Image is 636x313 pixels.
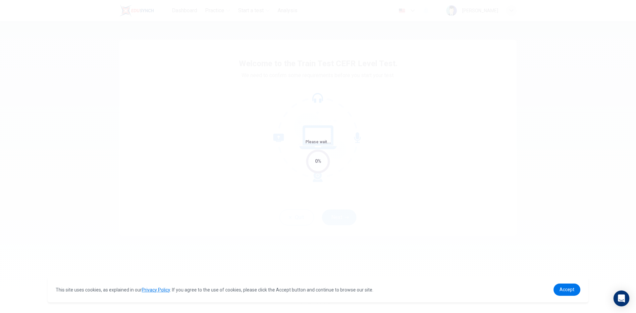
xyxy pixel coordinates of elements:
[315,157,321,165] div: 0%
[56,287,373,292] span: This site uses cookies, as explained in our . If you agree to the use of cookies, please click th...
[559,287,574,292] span: Accept
[142,287,170,292] a: Privacy Policy
[48,277,588,302] div: cookieconsent
[554,284,580,296] a: dismiss cookie message
[613,291,629,306] div: Open Intercom Messenger
[305,140,331,144] span: Please wait...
